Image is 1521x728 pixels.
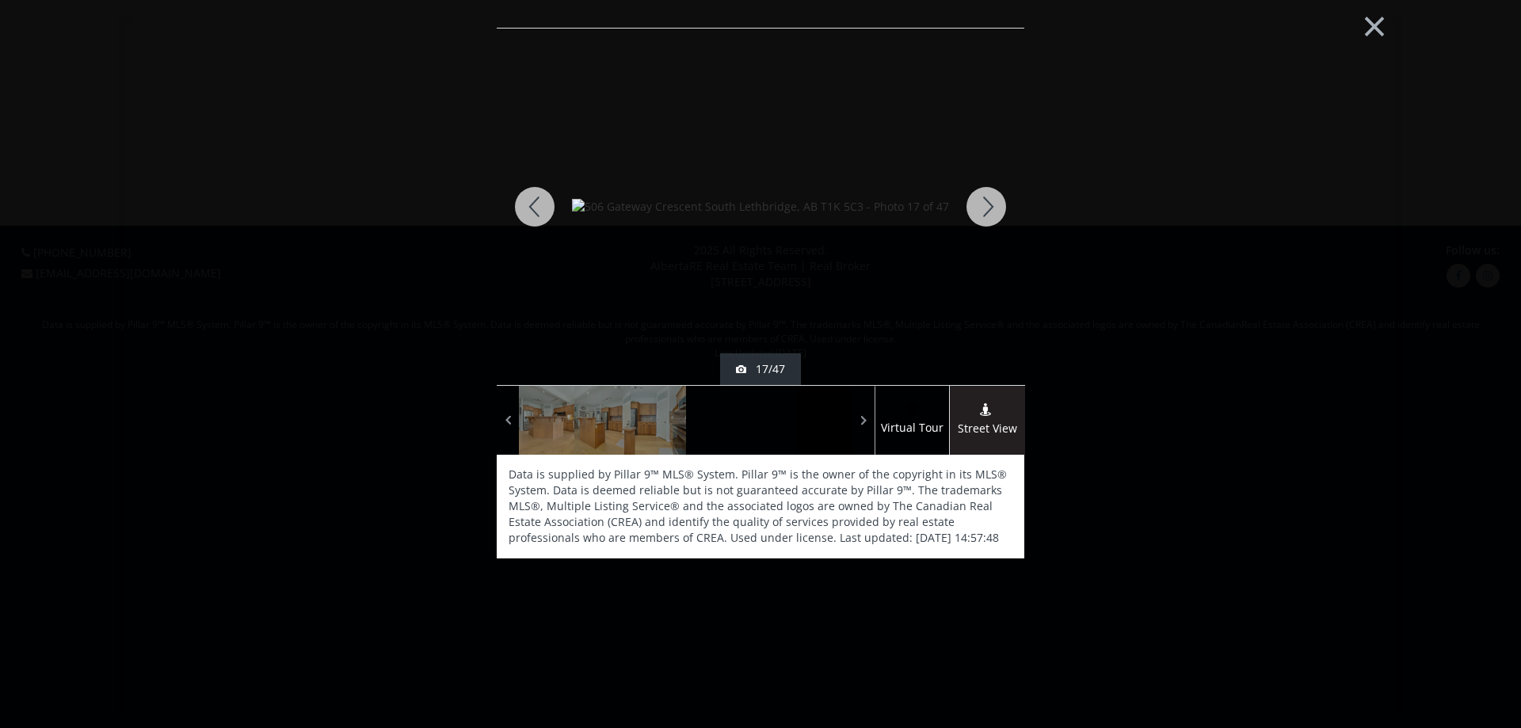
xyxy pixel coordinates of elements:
[572,199,949,215] img: 506 Gateway Crescent South Lethbridge, AB T1K 5C3 - Photo 17 of 47
[904,402,920,415] img: virtual tour icon
[875,386,950,455] a: virtual tour iconVirtual Tour
[950,420,1025,438] span: Street View
[875,419,949,437] span: Virtual Tour
[736,361,785,377] div: 17/47
[497,455,1024,558] div: Data is supplied by Pillar 9™ MLS® System. Pillar 9™ is the owner of the copyright in its MLS® Sy...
